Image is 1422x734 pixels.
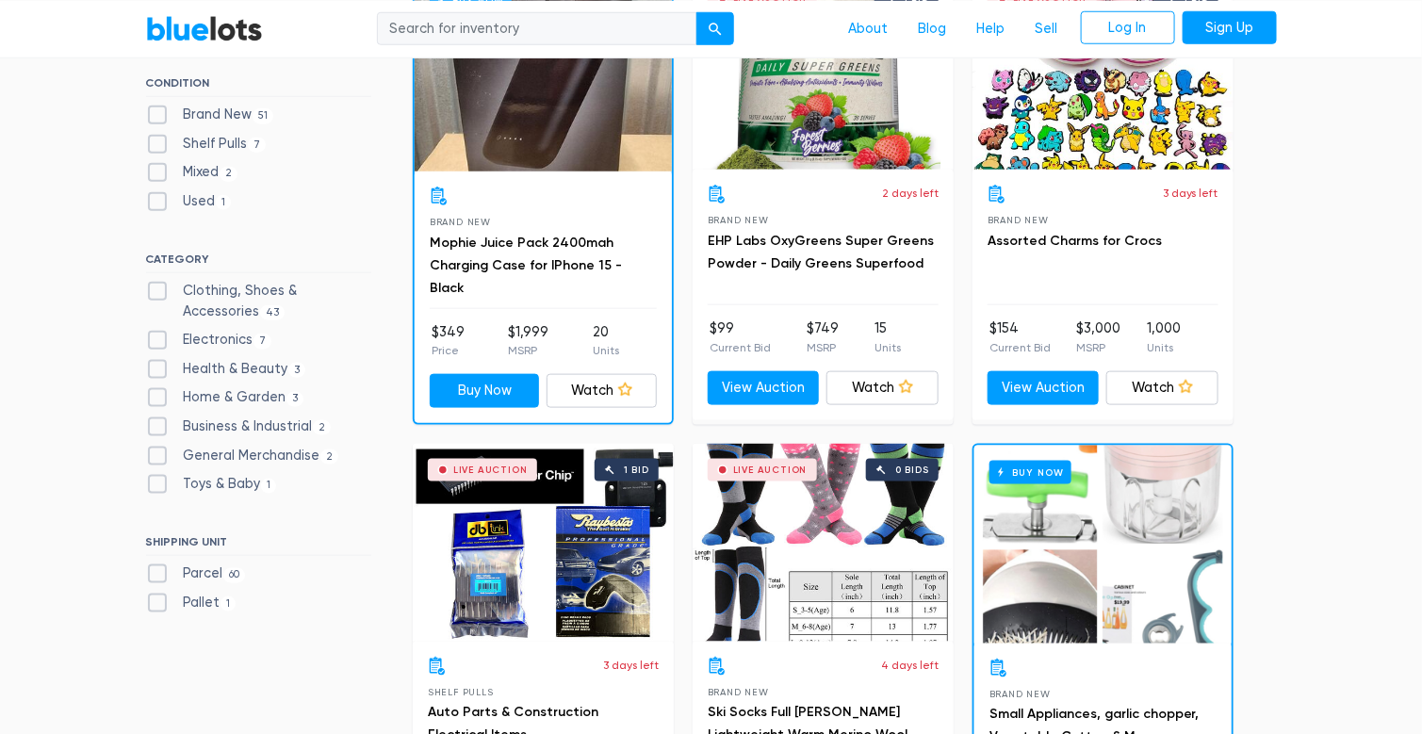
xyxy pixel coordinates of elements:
[708,371,820,405] a: View Auction
[593,322,619,360] li: 20
[710,339,771,356] p: Current Bid
[895,465,929,475] div: 0 bids
[882,185,939,202] p: 2 days left
[1021,10,1073,46] a: Sell
[989,461,1071,484] h6: Buy Now
[146,387,304,408] label: Home & Garden
[146,563,246,584] label: Parcel
[874,339,901,356] p: Units
[146,593,237,613] label: Pallet
[1147,339,1181,356] p: Units
[430,235,622,296] a: Mophie Juice Pack 2400mah Charging Case for IPhone 15 - Black
[1147,318,1181,356] li: 1,000
[826,371,939,405] a: Watch
[708,687,769,697] span: Brand New
[904,10,962,46] a: Blog
[708,215,769,225] span: Brand New
[413,444,674,642] a: Live Auction 1 bid
[146,416,332,437] label: Business & Industrial
[286,392,304,407] span: 3
[874,318,901,356] li: 15
[1081,10,1175,44] a: Log In
[508,322,548,360] li: $1,999
[1106,371,1218,405] a: Watch
[988,371,1100,405] a: View Auction
[146,191,232,212] label: Used
[216,195,232,210] span: 1
[146,446,339,466] label: General Merchandise
[1076,318,1120,356] li: $3,000
[881,657,939,674] p: 4 days left
[989,689,1051,699] span: Brand New
[974,446,1232,644] a: Buy Now
[603,657,659,674] p: 3 days left
[146,134,267,155] label: Shelf Pulls
[377,11,697,45] input: Search for inventory
[313,420,332,435] span: 2
[146,14,263,41] a: BlueLots
[547,374,657,408] a: Watch
[146,281,371,321] label: Clothing, Shoes & Accessories
[146,253,371,273] h6: CATEGORY
[260,305,286,320] span: 43
[453,465,528,475] div: Live Auction
[962,10,1021,46] a: Help
[988,233,1162,249] a: Assorted Charms for Crocs
[807,339,839,356] p: MSRP
[253,334,272,349] span: 7
[320,449,339,465] span: 2
[989,339,1051,356] p: Current Bid
[693,444,954,642] a: Live Auction 0 bids
[146,359,306,380] label: Health & Beauty
[248,138,267,153] span: 7
[146,535,371,556] h6: SHIPPING UNIT
[1183,10,1277,44] a: Sign Up
[253,108,274,123] span: 51
[223,568,246,583] span: 60
[288,363,306,378] span: 3
[261,479,277,494] span: 1
[624,465,649,475] div: 1 bid
[221,596,237,612] span: 1
[593,342,619,359] p: Units
[430,217,491,227] span: Brand New
[834,10,904,46] a: About
[989,318,1051,356] li: $154
[146,474,277,495] label: Toys & Baby
[146,330,272,351] label: Electronics
[710,318,771,356] li: $99
[508,342,548,359] p: MSRP
[733,465,808,475] div: Live Auction
[1076,339,1120,356] p: MSRP
[146,105,274,125] label: Brand New
[146,76,371,97] h6: CONDITION
[807,318,839,356] li: $749
[432,342,465,359] p: Price
[988,215,1049,225] span: Brand New
[432,322,465,360] li: $349
[146,162,238,183] label: Mixed
[220,167,238,182] span: 2
[428,687,494,697] span: Shelf Pulls
[430,374,540,408] a: Buy Now
[1163,185,1218,202] p: 3 days left
[708,233,934,271] a: EHP Labs OxyGreens Super Greens Powder - Daily Greens Superfood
